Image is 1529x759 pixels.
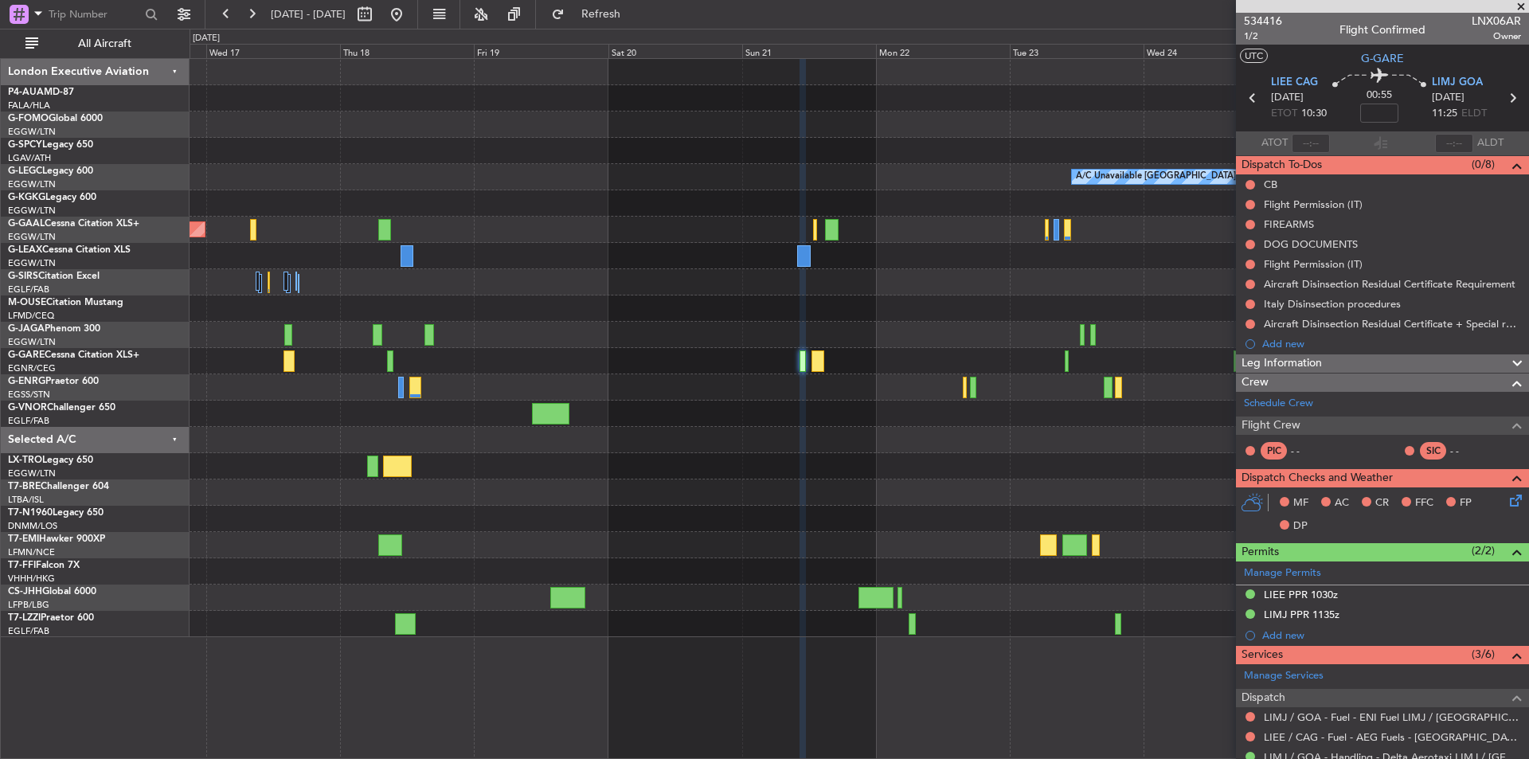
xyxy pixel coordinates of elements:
span: G-ENRG [8,377,45,386]
span: Owner [1472,29,1521,43]
a: LX-TROLegacy 650 [8,456,93,465]
span: LIMJ GOA [1432,75,1483,91]
a: G-FOMOGlobal 6000 [8,114,103,123]
span: Dispatch To-Dos [1242,156,1322,174]
span: T7-BRE [8,482,41,491]
span: G-VNOR [8,403,47,413]
a: DNMM/LOS [8,520,57,532]
span: [DATE] [1271,90,1304,106]
span: MF [1293,495,1308,511]
span: ELDT [1461,106,1487,122]
span: DP [1293,518,1308,534]
a: LTBA/ISL [8,494,44,506]
input: --:-- [1292,134,1330,153]
span: G-FOMO [8,114,49,123]
span: FP [1460,495,1472,511]
span: G-JAGA [8,324,45,334]
span: G-GARE [1361,50,1404,67]
div: PIC [1261,442,1287,460]
a: LGAV/ATH [8,152,51,164]
a: EGLF/FAB [8,284,49,295]
a: G-SIRSCitation Excel [8,272,100,281]
span: ETOT [1271,106,1297,122]
a: EGGW/LTN [8,126,56,138]
span: [DATE] [1432,90,1464,106]
div: LIEE PPR 1030z [1264,588,1338,601]
span: ATOT [1261,135,1288,151]
span: G-LEAX [8,245,42,255]
span: 1/2 [1244,29,1282,43]
div: Flight Permission (IT) [1264,257,1363,271]
a: T7-FFIFalcon 7X [8,561,80,570]
span: P4-AUA [8,88,44,97]
div: SIC [1420,442,1446,460]
a: Manage Permits [1244,565,1321,581]
a: LFMD/CEQ [8,310,54,322]
span: Services [1242,646,1283,664]
button: UTC [1240,49,1268,63]
a: T7-N1960Legacy 650 [8,508,104,518]
div: Sat 20 [608,44,742,58]
div: Wed 24 [1144,44,1277,58]
span: Dispatch Checks and Weather [1242,469,1393,487]
div: Add new [1262,628,1521,642]
a: G-GAALCessna Citation XLS+ [8,219,139,229]
span: M-OUSE [8,298,46,307]
button: Refresh [544,2,639,27]
div: Tue 23 [1010,44,1144,58]
div: Sun 21 [742,44,876,58]
a: G-SPCYLegacy 650 [8,140,93,150]
span: G-GARE [8,350,45,360]
a: G-VNORChallenger 650 [8,403,115,413]
a: EGGW/LTN [8,257,56,269]
div: DOG DOCUMENTS [1264,237,1358,251]
a: EGLF/FAB [8,415,49,427]
a: EGNR/CEG [8,362,56,374]
div: Mon 22 [876,44,1010,58]
a: LIMJ / GOA - Fuel - ENI Fuel LIMJ / [GEOGRAPHIC_DATA] [1264,710,1521,724]
span: T7-EMI [8,534,39,544]
span: Leg Information [1242,354,1322,373]
span: CS-JHH [8,587,42,597]
span: G-LEGC [8,166,42,176]
div: Thu 18 [340,44,474,58]
a: G-ENRGPraetor 600 [8,377,99,386]
span: CR [1375,495,1389,511]
a: LIEE / CAG - Fuel - AEG Fuels - [GEOGRAPHIC_DATA] / CAG [1264,730,1521,744]
span: ALDT [1477,135,1504,151]
span: T7-LZZI [8,613,41,623]
div: Aircraft Disinsection Residual Certificate Requirement [1264,277,1515,291]
span: 10:30 [1301,106,1327,122]
div: Add new [1262,337,1521,350]
a: EGGW/LTN [8,205,56,217]
input: Trip Number [49,2,140,26]
span: G-KGKG [8,193,45,202]
a: Manage Services [1244,668,1324,684]
div: Italy Disinsection procedures [1264,297,1401,311]
span: (2/2) [1472,542,1495,559]
a: G-GARECessna Citation XLS+ [8,350,139,360]
a: M-OUSECitation Mustang [8,298,123,307]
a: EGSS/STN [8,389,50,401]
span: 00:55 [1367,88,1392,104]
a: T7-LZZIPraetor 600 [8,613,94,623]
span: G-SIRS [8,272,38,281]
span: Refresh [568,9,635,20]
div: A/C Unavailable [GEOGRAPHIC_DATA] ([GEOGRAPHIC_DATA]) [1076,165,1335,189]
span: AC [1335,495,1349,511]
a: FALA/HLA [8,100,50,112]
a: G-LEGCLegacy 600 [8,166,93,176]
a: T7-BREChallenger 604 [8,482,109,491]
div: [DATE] [193,32,220,45]
span: FFC [1415,495,1433,511]
span: 534416 [1244,13,1282,29]
span: [DATE] - [DATE] [271,7,346,22]
button: All Aircraft [18,31,173,57]
a: EGGW/LTN [8,468,56,479]
span: Flight Crew [1242,417,1300,435]
a: T7-EMIHawker 900XP [8,534,105,544]
a: P4-AUAMD-87 [8,88,74,97]
a: EGLF/FAB [8,625,49,637]
a: EGGW/LTN [8,336,56,348]
div: FIREARMS [1264,217,1314,231]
